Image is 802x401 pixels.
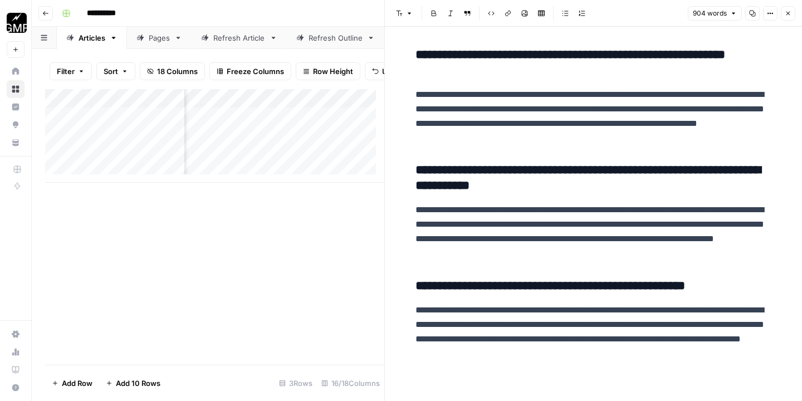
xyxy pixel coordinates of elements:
button: 18 Columns [140,62,205,80]
a: Opportunities [7,116,25,134]
button: Add 10 Rows [99,374,167,392]
span: Row Height [313,66,353,77]
span: 904 words [693,8,727,18]
a: Articles [57,27,127,49]
a: Home [7,62,25,80]
button: Sort [96,62,135,80]
div: Pages [149,32,170,43]
button: Add Row [45,374,99,392]
a: Settings [7,325,25,343]
a: Insights [7,98,25,116]
span: Sort [104,66,118,77]
a: Refresh Outline [287,27,384,49]
button: Help + Support [7,379,25,397]
a: Your Data [7,134,25,151]
a: Usage [7,343,25,361]
div: 16/18 Columns [317,374,384,392]
a: Learning Hub [7,361,25,379]
div: Refresh Outline [309,32,363,43]
span: Add 10 Rows [116,378,160,389]
div: Refresh Article [213,32,265,43]
span: Freeze Columns [227,66,284,77]
div: 3 Rows [275,374,317,392]
img: Growth Marketing Pro Logo [7,13,27,33]
span: 18 Columns [157,66,198,77]
span: Filter [57,66,75,77]
a: Refresh Article [192,27,287,49]
button: Freeze Columns [209,62,291,80]
a: Pages [127,27,192,49]
div: Articles [79,32,105,43]
a: Browse [7,80,25,98]
button: Undo [365,62,408,80]
span: Add Row [62,378,92,389]
button: Workspace: Growth Marketing Pro [7,9,25,37]
button: Filter [50,62,92,80]
button: 904 words [688,6,742,21]
button: Row Height [296,62,360,80]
